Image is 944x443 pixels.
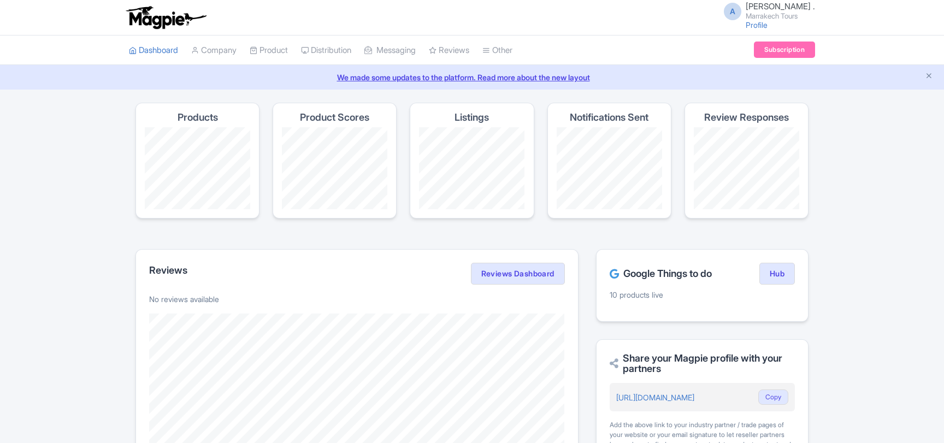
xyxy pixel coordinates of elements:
[7,72,937,83] a: We made some updates to the platform. Read more about the new layout
[364,36,416,66] a: Messaging
[610,289,795,300] p: 10 products live
[129,36,178,66] a: Dashboard
[149,293,565,305] p: No reviews available
[759,263,795,285] a: Hub
[149,265,187,276] h2: Reviews
[746,20,768,29] a: Profile
[746,13,815,20] small: Marrakech Tours
[429,36,469,66] a: Reviews
[471,263,565,285] a: Reviews Dashboard
[717,2,815,20] a: A [PERSON_NAME] . Marrakech Tours
[570,112,648,123] h4: Notifications Sent
[300,112,369,123] h4: Product Scores
[250,36,288,66] a: Product
[925,70,933,83] button: Close announcement
[191,36,237,66] a: Company
[301,36,351,66] a: Distribution
[616,393,694,402] a: [URL][DOMAIN_NAME]
[123,5,208,29] img: logo-ab69f6fb50320c5b225c76a69d11143b.png
[610,353,795,375] h2: Share your Magpie profile with your partners
[746,1,815,11] span: [PERSON_NAME] .
[610,268,712,279] h2: Google Things to do
[455,112,489,123] h4: Listings
[482,36,512,66] a: Other
[724,3,741,20] span: A
[704,112,789,123] h4: Review Responses
[178,112,218,123] h4: Products
[758,389,788,405] button: Copy
[754,42,815,58] a: Subscription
